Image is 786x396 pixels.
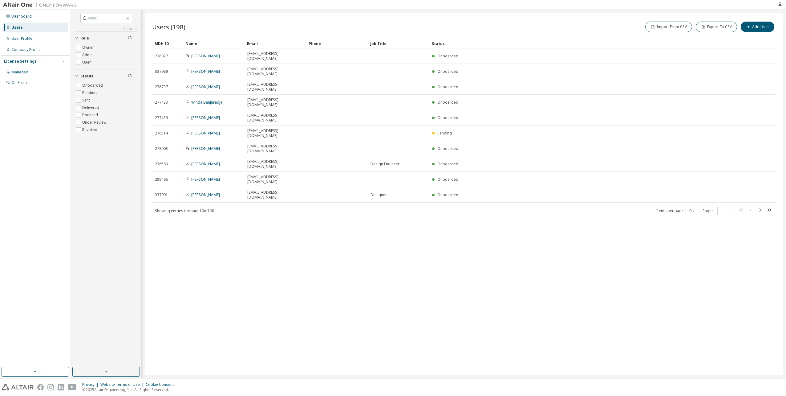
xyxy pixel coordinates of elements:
label: Revoked [82,126,99,134]
div: Name [185,39,242,48]
span: [EMAIL_ADDRESS][DOMAIN_NAME] [247,128,303,138]
span: 278514 [155,131,168,136]
div: Status [432,39,743,48]
span: [EMAIL_ADDRESS][DOMAIN_NAME] [247,159,303,169]
div: Dashboard [11,14,32,19]
button: Export To CSV [696,22,737,32]
a: [PERSON_NAME] [191,84,220,89]
button: Import From CSV [645,22,692,32]
label: Bounced [82,111,99,119]
div: Email [247,39,304,48]
label: Owner [82,44,95,51]
span: Onboarded [437,146,458,151]
span: 278027 [155,54,168,59]
label: Admin [82,51,95,59]
span: Page n. [703,207,732,215]
label: User [82,59,92,66]
img: facebook.svg [37,384,44,390]
span: Onboarded [437,177,458,182]
label: Sent [82,97,91,104]
span: [EMAIL_ADDRESS][DOMAIN_NAME] [247,82,303,92]
span: [EMAIL_ADDRESS][DOMAIN_NAME] [247,190,303,200]
span: Clear filter [128,74,132,79]
div: Company Profile [11,47,41,52]
a: [PERSON_NAME] [191,53,220,59]
label: Onboarded [82,82,104,89]
label: Pending [82,89,98,97]
img: instagram.svg [47,384,54,390]
button: Add User [741,22,774,32]
span: Status [80,74,93,79]
div: User Profile [11,36,32,41]
span: 288486 [155,177,168,182]
span: [EMAIL_ADDRESS][DOMAIN_NAME] [247,67,303,76]
span: [EMAIL_ADDRESS][DOMAIN_NAME] [247,97,303,107]
a: [PERSON_NAME] [191,192,220,197]
p: © 2025 Altair Engineering, Inc. All Rights Reserved. [82,387,177,392]
span: 276569 [155,162,168,167]
a: [PERSON_NAME] [191,69,220,74]
label: Under Review [82,119,107,126]
span: Onboarded [437,192,458,197]
button: 10 [687,208,695,213]
span: [EMAIL_ADDRESS][DOMAIN_NAME] [247,51,303,61]
a: [PERSON_NAME] [191,146,220,151]
a: Winda Banjuradja [191,100,222,105]
img: Altair One [3,2,80,8]
div: MDH ID [155,39,180,48]
span: [EMAIL_ADDRESS][DOMAIN_NAME] [247,113,303,123]
img: youtube.svg [68,384,77,390]
div: Privacy [82,382,100,387]
span: 277439 [155,115,168,120]
a: [PERSON_NAME] [191,130,220,136]
span: Designer [371,192,387,197]
img: linkedin.svg [58,384,64,390]
span: Onboarded [437,84,458,89]
span: [EMAIL_ADDRESS][DOMAIN_NAME] [247,175,303,184]
span: Pending [437,130,452,136]
label: Delivered [82,104,100,111]
span: Onboarded [437,100,458,105]
img: altair_logo.svg [2,384,34,390]
span: Onboarded [437,53,458,59]
button: Role [75,31,137,45]
span: 337989 [155,69,168,74]
span: Onboarded [437,115,458,120]
span: Clear filter [128,36,132,41]
a: Clear all [75,26,137,31]
span: 337991 [155,192,168,197]
span: Showing entries 1 through 10 of 198 [155,208,214,213]
button: Status [75,69,137,83]
span: Onboarded [437,69,458,74]
span: Role [80,36,89,41]
span: 277433 [155,100,168,105]
div: Cookie Consent [146,382,177,387]
div: Managed [11,70,28,75]
a: [PERSON_NAME] [191,161,220,167]
span: Items per page [656,207,697,215]
span: Design Engineer [371,162,399,167]
span: 278003 [155,146,168,151]
span: 276737 [155,85,168,89]
span: [EMAIL_ADDRESS][DOMAIN_NAME] [247,144,303,154]
div: On Prem [11,80,27,85]
a: [PERSON_NAME] [191,177,220,182]
div: Job Title [370,39,427,48]
span: Users (198) [152,23,185,31]
span: Onboarded [437,161,458,167]
a: [PERSON_NAME] [191,115,220,120]
div: License Settings [4,59,37,64]
div: Users [11,25,23,30]
div: Website Terms of Use [100,382,146,387]
div: Phone [309,39,365,48]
